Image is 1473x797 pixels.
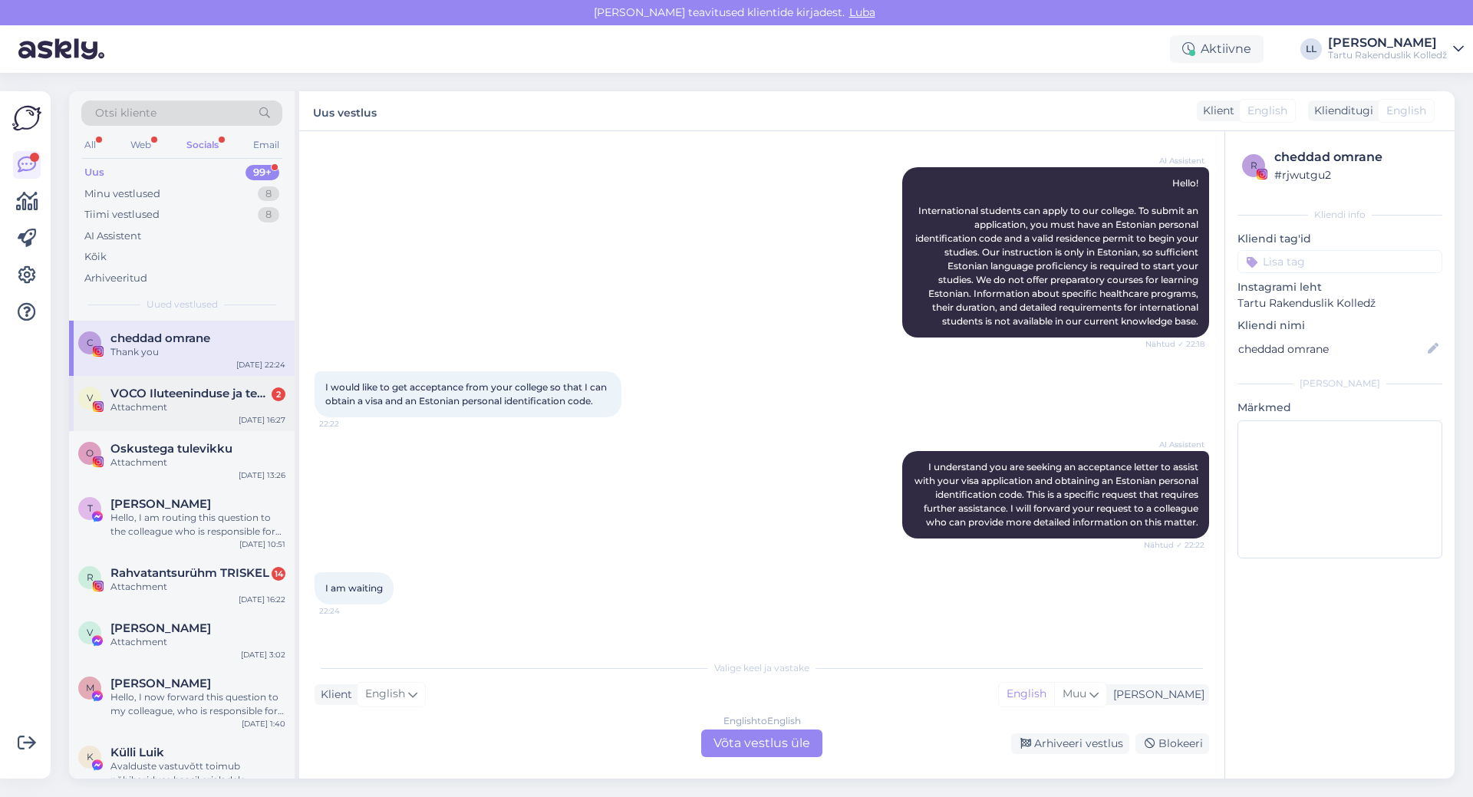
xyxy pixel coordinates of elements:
[239,594,285,605] div: [DATE] 16:22
[127,135,154,155] div: Web
[1147,439,1204,450] span: AI Assistent
[86,447,94,459] span: O
[110,511,285,538] div: Hello, I am routing this question to the colleague who is responsible for this topic. The reply m...
[242,718,285,729] div: [DATE] 1:40
[1308,103,1373,119] div: Klienditugi
[845,5,880,19] span: Luba
[86,682,94,693] span: M
[258,207,279,222] div: 8
[1237,208,1442,222] div: Kliendi info
[110,635,285,649] div: Attachment
[84,186,160,202] div: Minu vestlused
[1135,733,1209,754] div: Blokeeri
[110,442,232,456] span: Oskustega tulevikku
[245,165,279,180] div: 99+
[84,229,141,244] div: AI Assistent
[1386,103,1426,119] span: English
[1237,250,1442,273] input: Lisa tag
[241,649,285,660] div: [DATE] 3:02
[12,104,41,133] img: Askly Logo
[87,627,93,638] span: V
[1328,37,1464,61] a: [PERSON_NAME]Tartu Rakenduslik Kolledž
[1147,155,1204,166] span: AI Assistent
[272,387,285,401] div: 2
[1300,38,1322,60] div: LL
[1144,539,1204,551] span: Nähtud ✓ 22:22
[239,414,285,426] div: [DATE] 16:27
[1237,377,1442,390] div: [PERSON_NAME]
[110,566,269,580] span: Rahvatantsurühm TRISKEL
[319,418,377,430] span: 22:22
[1237,295,1442,311] p: Tartu Rakenduslik Kolledž
[239,469,285,481] div: [DATE] 13:26
[95,105,157,121] span: Otsi kliente
[84,271,147,286] div: Arhiveeritud
[110,677,211,690] span: Maria Zelinskaja
[84,165,104,180] div: Uus
[1328,37,1447,49] div: [PERSON_NAME]
[87,337,94,348] span: c
[723,714,801,728] div: English to English
[110,400,285,414] div: Attachment
[250,135,282,155] div: Email
[1237,231,1442,247] p: Kliendi tag'id
[272,567,285,581] div: 14
[87,392,93,403] span: V
[110,331,210,345] span: cheddad omrane
[84,249,107,265] div: Kõik
[1237,400,1442,416] p: Märkmed
[110,580,285,594] div: Attachment
[110,621,211,635] span: Vladimir Baskakov
[1237,318,1442,334] p: Kliendi nimi
[239,538,285,550] div: [DATE] 10:51
[1107,687,1204,703] div: [PERSON_NAME]
[1011,733,1129,754] div: Arhiveeri vestlus
[110,387,270,400] span: VOCO Iluteeninduse ja tekstiili osakond
[914,461,1201,528] span: I understand you are seeking an acceptance letter to assist with your visa application and obtain...
[999,683,1054,706] div: English
[701,729,822,757] div: Võta vestlus üle
[183,135,222,155] div: Socials
[325,381,609,407] span: I would like to get acceptance from your college so that I can obtain a visa and an Estonian pers...
[87,571,94,583] span: R
[110,690,285,718] div: Hello, I now forward this question to my colleague, who is responsible for this. The reply will b...
[110,345,285,359] div: Thank you
[1197,103,1234,119] div: Klient
[1237,279,1442,295] p: Instagrami leht
[110,759,285,787] div: Avalduste vastuvõtt toimub põhihariduse baasil erialadele ajavahemikul [DATE]–[DATE] ja keskharid...
[110,746,164,759] span: Külli Luik
[87,751,94,762] span: K
[1238,341,1425,357] input: Lisa nimi
[87,502,93,514] span: T
[1170,35,1264,63] div: Aktiivne
[1328,49,1447,61] div: Tartu Rakenduslik Kolledž
[1274,148,1438,166] div: cheddad omrane
[147,298,218,311] span: Uued vestlused
[1247,103,1287,119] span: English
[236,359,285,371] div: [DATE] 22:24
[1251,160,1257,171] span: r
[365,686,405,703] span: English
[315,687,352,703] div: Klient
[1145,338,1204,350] span: Nähtud ✓ 22:18
[110,456,285,469] div: Attachment
[81,135,99,155] div: All
[258,186,279,202] div: 8
[315,661,1209,675] div: Valige keel ja vastake
[1274,166,1438,183] div: # rjwutgu2
[319,605,377,617] span: 22:24
[84,207,160,222] div: Tiimi vestlused
[313,100,377,121] label: Uus vestlus
[325,582,383,594] span: I am waiting
[915,177,1201,327] span: Hello! International students can apply to our college. To submit an application, you must have a...
[110,497,211,511] span: Tiina Jurs
[1063,687,1086,700] span: Muu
